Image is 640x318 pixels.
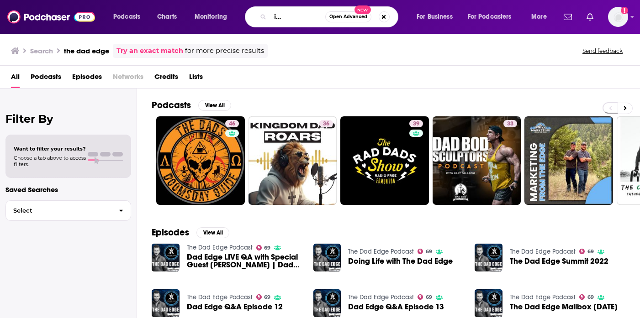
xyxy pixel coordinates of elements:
[254,6,407,27] div: Search podcasts, credits, & more...
[11,69,20,88] a: All
[325,11,371,22] button: Open AdvancedNew
[475,244,502,271] img: The Dad Edge Summit 2022
[187,253,302,269] span: Dad Edge LIVE QA with Special Guest [PERSON_NAME] | Dad Edge Live QA Mastermind
[64,47,109,55] h3: the dad edge
[187,253,302,269] a: Dad Edge LIVE QA with Special Guest Ethan Hagner | Dad Edge Live QA Mastermind
[151,10,182,24] a: Charts
[195,10,227,23] span: Monitoring
[313,289,341,317] img: Dad Edge Q&A Episode 13
[510,257,608,265] a: The Dad Edge Summit 2022
[348,303,444,311] a: Dad Edge Q&A Episode 13
[5,200,131,221] button: Select
[113,69,143,88] span: Networks
[154,69,178,88] a: Credits
[156,116,245,205] a: 46
[319,120,333,127] a: 36
[409,120,423,127] a: 39
[583,9,597,25] a: Show notifications dropdown
[507,120,513,129] span: 33
[256,245,271,250] a: 69
[30,47,53,55] h3: Search
[475,289,502,317] img: The Dad Edge Mailbox January 2021
[608,7,628,27] img: User Profile
[5,185,131,194] p: Saved Searches
[348,293,414,301] a: The Dad Edge Podcast
[152,227,229,238] a: EpisodesView All
[510,303,618,311] a: The Dad Edge Mailbox January 2021
[621,7,628,14] svg: Add a profile image
[525,10,558,24] button: open menu
[256,294,271,300] a: 69
[433,116,521,205] a: 33
[229,120,235,129] span: 46
[426,295,432,299] span: 69
[31,69,61,88] a: Podcasts
[152,99,191,111] h2: Podcasts
[410,10,464,24] button: open menu
[579,249,594,254] a: 69
[14,155,86,167] span: Choose a tab above to access filters.
[323,120,329,129] span: 36
[152,244,180,271] img: Dad Edge LIVE QA with Special Guest Ethan Hagner | Dad Edge Live QA Mastermind
[152,289,180,317] img: Dad Edge Q&A Episode 12
[196,227,229,238] button: View All
[189,69,203,88] a: Lists
[225,120,239,127] a: 46
[152,99,231,111] a: PodcastsView All
[587,250,594,254] span: 69
[580,47,625,55] button: Send feedback
[348,257,453,265] a: Doing Life with The Dad Edge
[187,293,253,301] a: The Dad Edge Podcast
[270,10,325,24] input: Search podcasts, credits, & more...
[579,294,594,300] a: 69
[7,8,95,26] img: Podchaser - Follow, Share and Rate Podcasts
[531,10,547,23] span: More
[5,112,131,125] h2: Filter By
[116,46,183,56] a: Try an exact match
[417,10,453,23] span: For Business
[354,5,371,14] span: New
[249,116,337,205] a: 36
[198,100,231,111] button: View All
[462,10,525,24] button: open menu
[157,10,177,23] span: Charts
[188,10,239,24] button: open menu
[418,294,432,300] a: 69
[510,293,576,301] a: The Dad Edge Podcast
[510,248,576,255] a: The Dad Edge Podcast
[113,10,140,23] span: Podcasts
[468,10,512,23] span: For Podcasters
[340,116,429,205] a: 39
[426,250,432,254] span: 69
[187,244,253,251] a: The Dad Edge Podcast
[329,15,367,19] span: Open Advanced
[185,46,264,56] span: for more precise results
[72,69,102,88] span: Episodes
[587,295,594,299] span: 69
[187,303,283,311] a: Dad Edge Q&A Episode 12
[152,227,189,238] h2: Episodes
[264,246,270,250] span: 69
[348,248,414,255] a: The Dad Edge Podcast
[107,10,152,24] button: open menu
[560,9,576,25] a: Show notifications dropdown
[313,244,341,271] img: Doing Life with The Dad Edge
[14,146,86,152] span: Want to filter your results?
[418,249,432,254] a: 69
[413,120,419,129] span: 39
